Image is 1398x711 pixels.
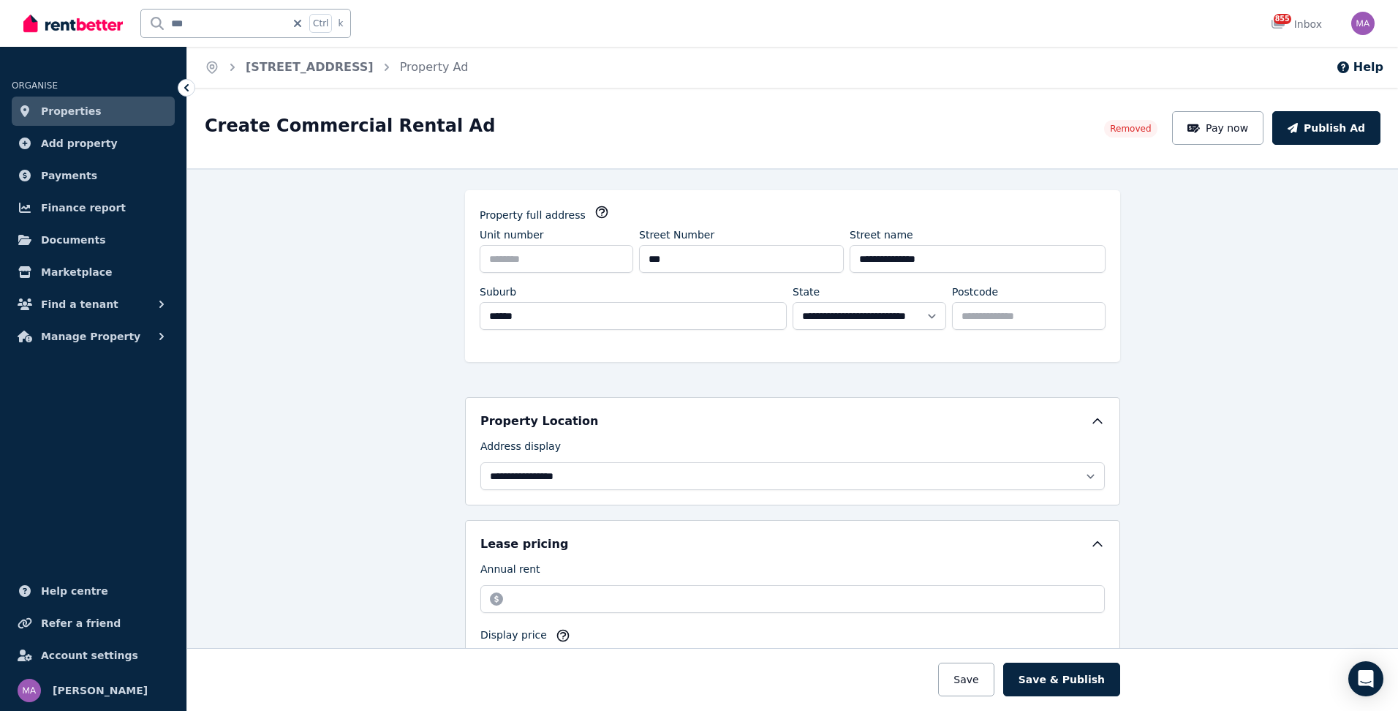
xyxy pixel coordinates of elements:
span: [PERSON_NAME] [53,682,148,699]
label: Address display [480,439,561,459]
span: Removed [1110,123,1151,135]
img: Marc Angelone [18,679,41,702]
a: Add property [12,129,175,158]
span: Add property [41,135,118,152]
a: Property Ad [400,60,469,74]
span: k [338,18,343,29]
button: Save [938,663,994,696]
button: Manage Property [12,322,175,351]
span: Account settings [41,647,138,664]
div: Open Intercom Messenger [1348,661,1383,696]
span: 855 [1274,14,1291,24]
label: Street name [850,227,913,242]
a: Refer a friend [12,609,175,638]
label: Street Number [639,227,714,242]
img: Marc Angelone [1351,12,1375,35]
button: Publish Ad [1272,111,1380,145]
label: Suburb [480,285,516,299]
a: Account settings [12,641,175,670]
span: Finance report [41,199,126,217]
label: Display price [480,628,547,648]
button: Find a tenant [12,290,175,319]
label: Unit number [480,227,544,242]
span: Manage Property [41,328,140,345]
a: Payments [12,161,175,190]
label: State [793,285,820,299]
span: Documents [41,231,106,249]
span: Properties [41,102,102,120]
button: Help [1336,59,1383,76]
span: Find a tenant [41,296,118,313]
span: Ctrl [309,14,332,33]
span: Help centre [41,582,108,600]
div: Inbox [1271,17,1322,31]
a: Marketplace [12,257,175,287]
img: RentBetter [23,12,123,34]
span: ORGANISE [12,80,58,91]
label: Property full address [480,208,586,222]
span: Marketplace [41,263,112,281]
span: Payments [41,167,97,184]
a: Finance report [12,193,175,222]
label: Postcode [952,285,998,299]
button: Save & Publish [1003,663,1120,696]
nav: Breadcrumb [187,47,485,88]
span: Refer a friend [41,614,121,632]
a: [STREET_ADDRESS] [246,60,374,74]
a: Help centre [12,576,175,606]
h1: Create Commercial Rental Ad [205,114,495,138]
button: Pay now [1172,111,1264,145]
a: Documents [12,225,175,255]
h5: Lease pricing [480,535,568,553]
label: Annual rent [480,562,540,582]
a: Properties [12,97,175,126]
h5: Property Location [480,413,598,430]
